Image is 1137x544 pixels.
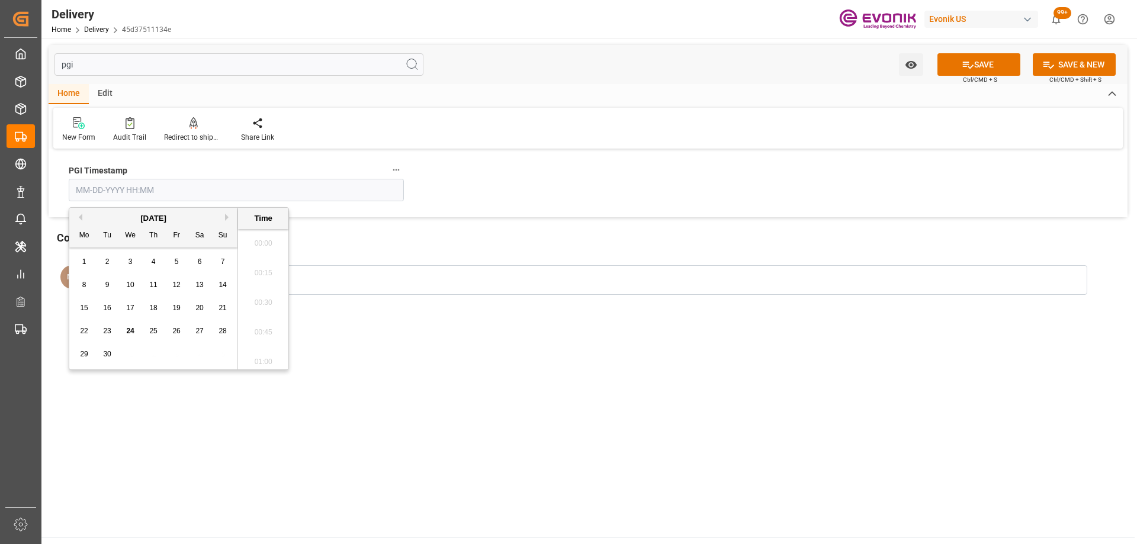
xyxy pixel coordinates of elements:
[123,278,138,292] div: Choose Wednesday, September 10th, 2025
[225,214,232,221] button: Next Month
[103,350,111,358] span: 30
[126,281,134,289] span: 10
[49,84,89,104] div: Home
[113,132,146,143] div: Audit Trail
[123,228,138,243] div: We
[169,228,184,243] div: Fr
[219,304,226,312] span: 21
[839,9,916,30] img: Evonik-brand-mark-Deep-Purple-RGB.jpeg_1700498283.jpeg
[924,11,1038,28] div: Evonik US
[77,228,92,243] div: Mo
[123,324,138,339] div: Choose Wednesday, September 24th, 2025
[169,301,184,316] div: Choose Friday, September 19th, 2025
[146,255,161,269] div: Choose Thursday, September 4th, 2025
[1049,75,1101,84] span: Ctrl/CMD + Shift + S
[77,301,92,316] div: Choose Monday, September 15th, 2025
[1054,7,1071,19] span: 99+
[105,257,110,266] span: 2
[84,25,109,34] a: Delivery
[172,304,180,312] span: 19
[216,228,230,243] div: Su
[126,304,134,312] span: 17
[192,228,207,243] div: Sa
[77,278,92,292] div: Choose Monday, September 8th, 2025
[100,278,115,292] div: Choose Tuesday, September 9th, 2025
[52,5,171,23] div: Delivery
[216,278,230,292] div: Choose Sunday, September 14th, 2025
[164,132,223,143] div: Redirect to shipment
[172,281,180,289] span: 12
[149,327,157,335] span: 25
[149,281,157,289] span: 11
[105,281,110,289] span: 9
[100,324,115,339] div: Choose Tuesday, September 23rd, 2025
[899,53,923,76] button: open menu
[123,255,138,269] div: Choose Wednesday, September 3rd, 2025
[388,162,404,178] button: PGI Timestamp
[192,255,207,269] div: Choose Saturday, September 6th, 2025
[1033,53,1116,76] button: SAVE & NEW
[1069,6,1096,33] button: Help Center
[77,347,92,362] div: Choose Monday, September 29th, 2025
[80,350,88,358] span: 29
[103,304,111,312] span: 16
[924,8,1043,30] button: Evonik US
[169,324,184,339] div: Choose Friday, September 26th, 2025
[195,281,203,289] span: 13
[67,272,78,281] span: MT
[198,257,202,266] span: 6
[77,255,92,269] div: Choose Monday, September 1st, 2025
[80,304,88,312] span: 15
[69,179,404,201] input: MM-DD-YYYY HH:MM
[129,257,133,266] span: 3
[149,304,157,312] span: 18
[75,214,82,221] button: Previous Month
[100,255,115,269] div: Choose Tuesday, September 2nd, 2025
[937,53,1020,76] button: SAVE
[100,347,115,362] div: Choose Tuesday, September 30th, 2025
[82,281,86,289] span: 8
[219,327,226,335] span: 28
[80,327,88,335] span: 22
[216,301,230,316] div: Choose Sunday, September 21st, 2025
[172,327,180,335] span: 26
[221,257,225,266] span: 7
[89,84,121,104] div: Edit
[52,25,71,34] a: Home
[146,228,161,243] div: Th
[146,301,161,316] div: Choose Thursday, September 18th, 2025
[1043,6,1069,33] button: show 100 new notifications
[169,278,184,292] div: Choose Friday, September 12th, 2025
[82,257,86,266] span: 1
[219,281,226,289] span: 14
[57,230,110,246] h2: Comments
[146,324,161,339] div: Choose Thursday, September 25th, 2025
[195,327,203,335] span: 27
[192,324,207,339] div: Choose Saturday, September 27th, 2025
[77,324,92,339] div: Choose Monday, September 22nd, 2025
[100,301,115,316] div: Choose Tuesday, September 16th, 2025
[216,255,230,269] div: Choose Sunday, September 7th, 2025
[73,250,235,366] div: month 2025-09
[241,132,274,143] div: Share Link
[192,278,207,292] div: Choose Saturday, September 13th, 2025
[195,304,203,312] span: 20
[69,165,127,177] span: PGI Timestamp
[152,257,156,266] span: 4
[963,75,997,84] span: Ctrl/CMD + S
[69,213,237,224] div: [DATE]
[175,257,179,266] span: 5
[169,255,184,269] div: Choose Friday, September 5th, 2025
[62,132,95,143] div: New Form
[123,301,138,316] div: Choose Wednesday, September 17th, 2025
[192,301,207,316] div: Choose Saturday, September 20th, 2025
[216,324,230,339] div: Choose Sunday, September 28th, 2025
[146,278,161,292] div: Choose Thursday, September 11th, 2025
[241,213,285,224] div: Time
[103,327,111,335] span: 23
[126,327,134,335] span: 24
[54,53,423,76] input: Search Fields
[100,228,115,243] div: Tu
